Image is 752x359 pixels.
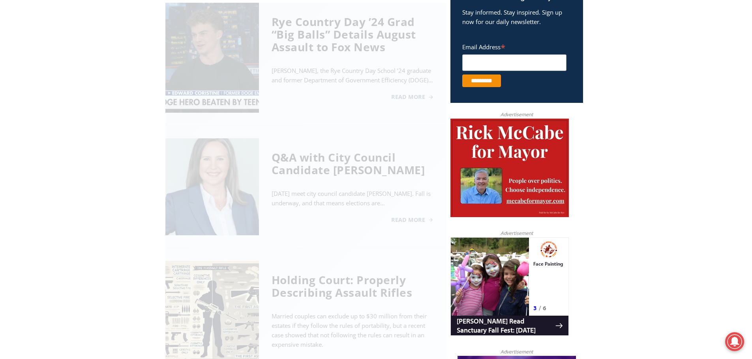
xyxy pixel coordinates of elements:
img: McCabe for Mayor [450,119,569,217]
span: Advertisement [493,348,541,355]
span: Advertisement [493,229,541,237]
p: Stay informed. Stay inspired. Sign up now for our daily newsletter. [462,7,571,26]
div: 3 [83,67,86,74]
h4: [PERSON_NAME] Read Sanctuary Fall Fest: [DATE] [6,79,105,97]
label: Email Address [462,39,567,53]
div: 6 [92,67,96,74]
a: [PERSON_NAME] Read Sanctuary Fall Fest: [DATE] [0,78,118,98]
a: Intern @ [DOMAIN_NAME] [190,76,383,98]
span: Advertisement [493,111,541,118]
span: Intern @ [DOMAIN_NAME] [206,78,366,96]
div: Face Painting [83,23,113,65]
div: / [88,67,90,74]
div: Apply Now <> summer and RHS senior internships available [199,0,373,76]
